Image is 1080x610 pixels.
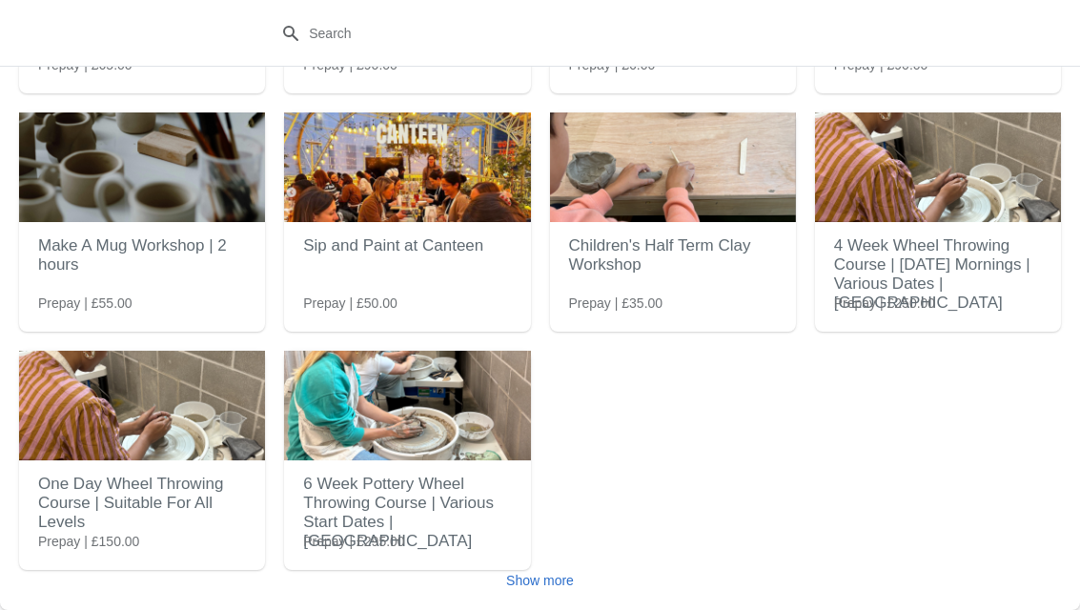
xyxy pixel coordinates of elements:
h2: One Day Wheel Throwing Course | Suitable For All Levels [38,465,246,541]
span: Prepay | £50.00 [303,294,397,313]
img: Children's Half Term Clay Workshop [550,112,796,222]
img: Make A Mug Workshop | 2 hours [19,112,265,222]
span: Prepay | £35.00 [569,294,663,313]
span: Show more [506,573,574,588]
img: Sip and Paint at Canteen [284,112,530,222]
button: Show more [499,563,581,598]
h2: Make A Mug Workshop | 2 hours [38,227,246,284]
span: Prepay | £250.00 [834,294,935,313]
img: 4 Week Wheel Throwing Course | Saturday Mornings | Various Dates | Greenwich Studio [815,112,1061,222]
h2: Children's Half Term Clay Workshop [569,227,777,284]
span: Prepay | £150.00 [38,532,139,551]
img: One Day Wheel Throwing Course | Suitable For All Levels [19,351,265,460]
h2: 4 Week Wheel Throwing Course | [DATE] Mornings | Various Dates | [GEOGRAPHIC_DATA] [834,227,1042,322]
img: 6 Week Pottery Wheel Throwing Course | Various Start Dates | Greenwich Studio [284,351,530,460]
h2: Sip and Paint at Canteen [303,227,511,265]
h2: 6 Week Pottery Wheel Throwing Course | Various Start Dates | [GEOGRAPHIC_DATA] [303,465,511,560]
span: Prepay | £55.00 [38,294,132,313]
input: Search [308,16,810,51]
span: Prepay | £295.00 [303,532,404,551]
